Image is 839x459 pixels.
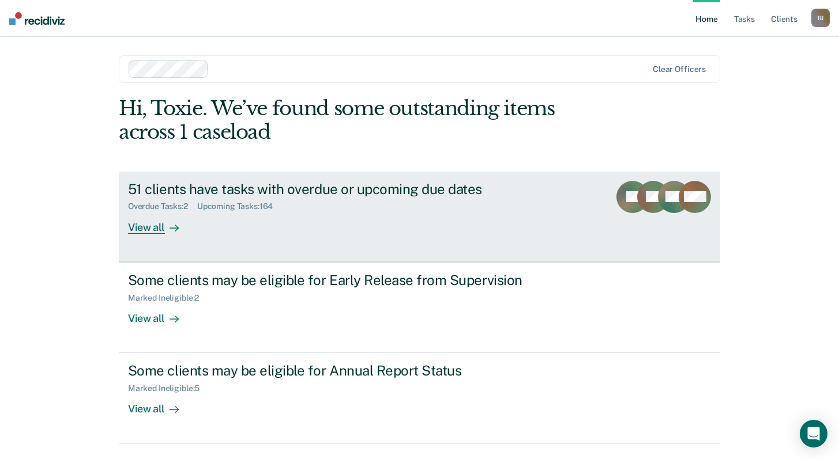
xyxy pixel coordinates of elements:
[653,65,706,74] div: Clear officers
[128,211,193,234] div: View all
[197,202,283,211] div: Upcoming Tasks : 164
[128,272,533,289] div: Some clients may be eligible for Early Release from Supervision
[800,420,827,447] div: Open Intercom Messenger
[128,393,193,416] div: View all
[119,172,720,262] a: 51 clients have tasks with overdue or upcoming due datesOverdue Tasks:2Upcoming Tasks:164View all
[128,384,209,393] div: Marked Ineligible : 5
[128,302,193,325] div: View all
[128,293,208,303] div: Marked Ineligible : 2
[811,9,830,27] div: I U
[128,202,197,211] div: Overdue Tasks : 2
[119,262,720,353] a: Some clients may be eligible for Early Release from SupervisionMarked Ineligible:2View all
[119,353,720,443] a: Some clients may be eligible for Annual Report StatusMarked Ineligible:5View all
[128,362,533,379] div: Some clients may be eligible for Annual Report Status
[128,181,533,198] div: 51 clients have tasks with overdue or upcoming due dates
[9,12,65,25] img: Recidiviz
[119,97,600,144] div: Hi, Toxie. We’ve found some outstanding items across 1 caseload
[811,9,830,27] button: IU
